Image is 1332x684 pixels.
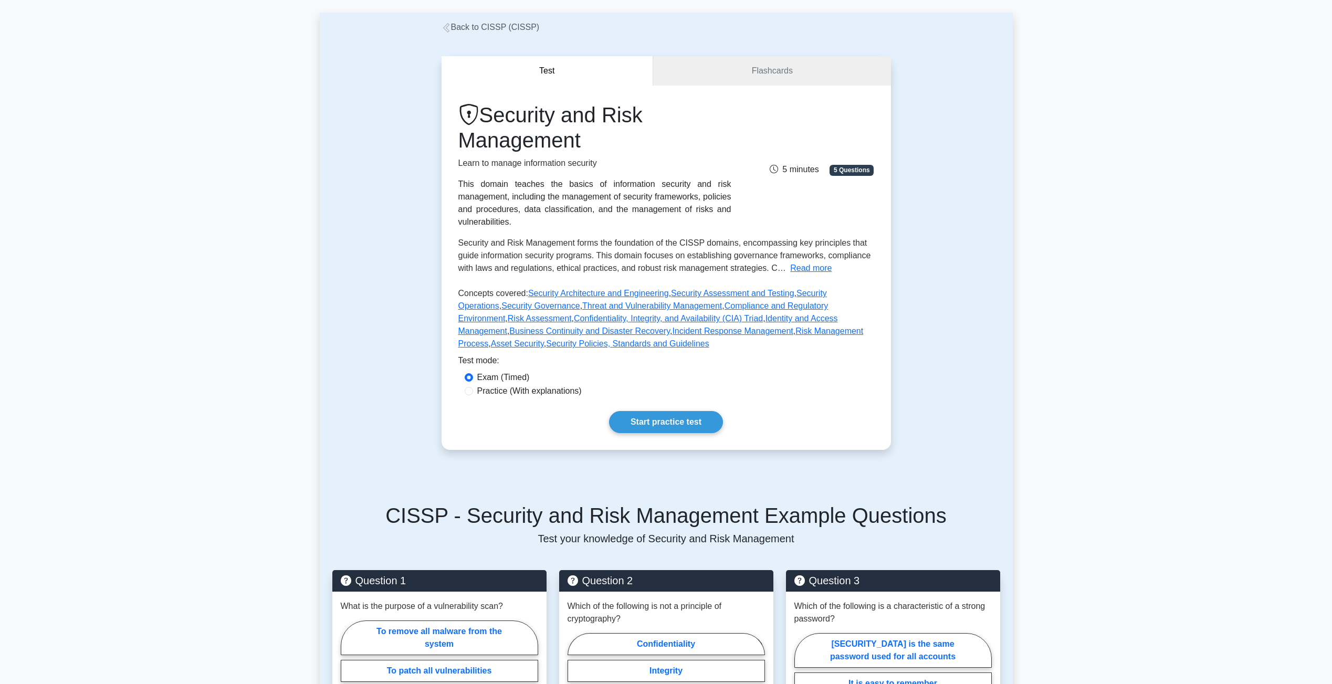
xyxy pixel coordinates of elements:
[830,165,874,175] span: 5 Questions
[653,56,890,86] a: Flashcards
[458,178,731,228] div: This domain teaches the basics of information security and risk management, including the managem...
[568,633,765,655] label: Confidentiality
[341,574,538,587] h5: Question 1
[528,289,669,298] a: Security Architecture and Engineering
[790,262,832,275] button: Read more
[458,287,874,354] p: Concepts covered: , , , , , , , , , , , , ,
[509,327,670,335] a: Business Continuity and Disaster Recovery
[332,503,1000,528] h5: CISSP - Security and Risk Management Example Questions
[568,574,765,587] h5: Question 2
[341,600,504,613] p: What is the purpose of a vulnerability scan?
[794,633,992,668] label: [SECURITY_DATA] is the same password used for all accounts
[341,620,538,655] label: To remove all malware from the system
[770,165,819,174] span: 5 minutes
[508,314,572,323] a: Risk Assessment
[491,339,544,348] a: Asset Security
[442,23,540,31] a: Back to CISSP (CISSP)
[568,600,765,625] p: Which of the following is not a principle of cryptography?
[582,301,722,310] a: Threat and Vulnerability Management
[442,56,654,86] button: Test
[458,157,731,170] p: Learn to manage information security
[458,238,871,272] span: Security and Risk Management forms the foundation of the CISSP domains, encompassing key principl...
[501,301,580,310] a: Security Governance
[341,660,538,682] label: To patch all vulnerabilities
[671,289,794,298] a: Security Assessment and Testing
[458,354,874,371] div: Test mode:
[477,371,530,384] label: Exam (Timed)
[672,327,793,335] a: Incident Response Management
[546,339,709,348] a: Security Policies, Standards and Guidelines
[568,660,765,682] label: Integrity
[574,314,763,323] a: Confidentiality, Integrity, and Availability (CIA) Triad
[458,102,731,153] h1: Security and Risk Management
[477,385,582,397] label: Practice (With explanations)
[332,532,1000,545] p: Test your knowledge of Security and Risk Management
[794,600,992,625] p: Which of the following is a characteristic of a strong password?
[609,411,723,433] a: Start practice test
[794,574,992,587] h5: Question 3
[458,327,864,348] a: Risk Management Process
